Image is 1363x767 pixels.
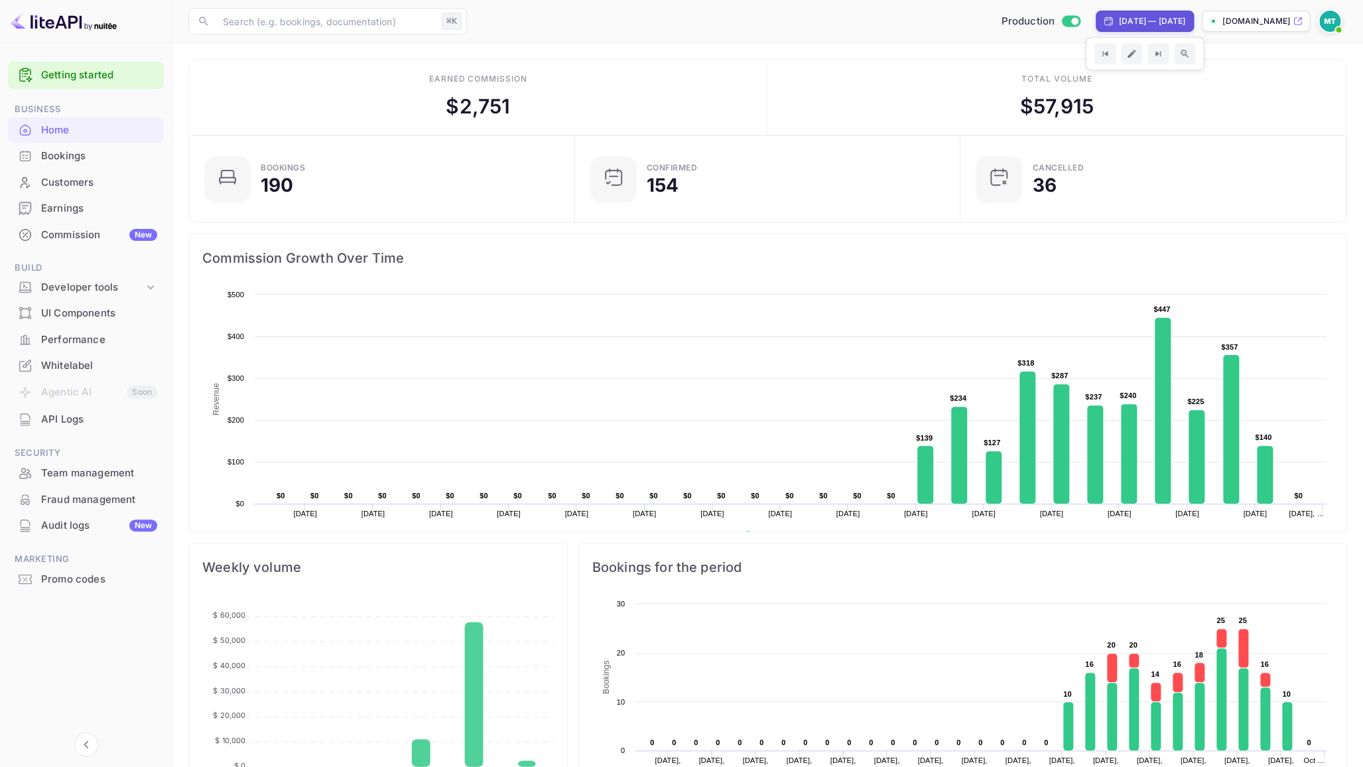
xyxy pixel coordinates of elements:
[853,492,862,500] text: $0
[8,301,164,326] div: UI Components
[972,510,996,518] text: [DATE]
[8,407,164,431] a: API Logs
[446,92,510,121] div: $ 2,751
[8,353,164,378] a: Whitelabel
[310,492,319,500] text: $0
[8,552,164,567] span: Marketing
[213,711,245,720] tspan: $ 20,000
[213,610,245,620] tspan: $ 60,000
[235,500,244,508] text: $0
[996,14,1085,29] div: Switch to Sandbox mode
[215,736,245,745] tspan: $ 10,000
[8,117,164,142] a: Home
[1044,738,1048,746] text: 0
[8,62,164,89] div: Getting started
[757,531,791,540] text: Revenue
[8,460,164,486] div: Team management
[41,68,157,83] a: Getting started
[601,660,610,694] text: Bookings
[442,13,462,30] div: ⌘K
[1153,305,1170,313] text: $447
[8,327,164,352] a: Performance
[8,196,164,222] div: Earnings
[683,492,692,500] text: $0
[836,510,860,518] text: [DATE]
[904,510,928,518] text: [DATE]
[616,698,625,706] text: 10
[8,446,164,460] span: Security
[129,229,157,241] div: New
[41,492,157,508] div: Fraud management
[261,164,305,172] div: Bookings
[1187,397,1204,405] text: $225
[1063,690,1072,698] text: 10
[215,8,436,35] input: Search (e.g. bookings, documentation)
[716,738,720,746] text: 0
[694,738,698,746] text: 0
[1094,43,1116,64] button: Go to previous time period
[8,102,164,117] span: Business
[8,513,164,539] div: Audit logsNew
[213,636,245,645] tspan: $ 50,000
[1255,433,1271,441] text: $140
[1051,372,1068,380] text: $287
[1021,73,1092,85] div: Total volume
[785,492,794,500] text: $0
[41,572,157,587] div: Promo codes
[1032,164,1084,172] div: CANCELLED
[8,301,164,325] a: UI Components
[950,394,967,402] text: $234
[8,170,164,196] div: Customers
[513,492,522,500] text: $0
[41,175,157,190] div: Customers
[647,176,679,194] div: 154
[41,306,157,321] div: UI Components
[738,738,742,746] text: 0
[129,520,157,531] div: New
[913,738,917,746] text: 0
[1119,15,1185,27] div: [DATE] — [DATE]
[361,510,385,518] text: [DATE]
[8,513,164,537] a: Audit logsNew
[1000,738,1004,746] text: 0
[1151,670,1159,678] text: 14
[564,510,588,518] text: [DATE]
[935,738,939,746] text: 0
[74,732,98,756] button: Collapse navigation
[1294,492,1303,500] text: $0
[1174,43,1195,64] button: Zoom out time range
[819,492,828,500] text: $0
[825,738,829,746] text: 0
[277,492,285,500] text: $0
[548,492,556,500] text: $0
[956,738,960,746] text: 0
[378,492,387,500] text: $0
[11,11,117,32] img: LiteAPI logo
[480,492,488,500] text: $0
[202,557,554,578] span: Weekly volume
[293,510,317,518] text: [DATE]
[8,261,164,275] span: Build
[1221,343,1238,351] text: $357
[700,510,724,518] text: [DATE]
[616,649,625,657] text: 20
[8,222,164,247] a: CommissionNew
[8,196,164,220] a: Earnings
[227,374,244,382] text: $300
[41,332,157,348] div: Performance
[1195,651,1203,659] text: 18
[649,492,658,500] text: $0
[803,738,807,746] text: 0
[984,439,1000,447] text: $127
[41,123,157,138] div: Home
[1243,510,1267,518] text: [DATE]
[1238,616,1247,624] text: 25
[616,600,625,608] text: 30
[8,143,164,168] a: Bookings
[1019,92,1094,121] div: $ 57,915
[1032,176,1056,194] div: 36
[8,222,164,248] div: CommissionNew
[1001,14,1055,29] span: Production
[847,738,851,746] text: 0
[1085,393,1102,401] text: $237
